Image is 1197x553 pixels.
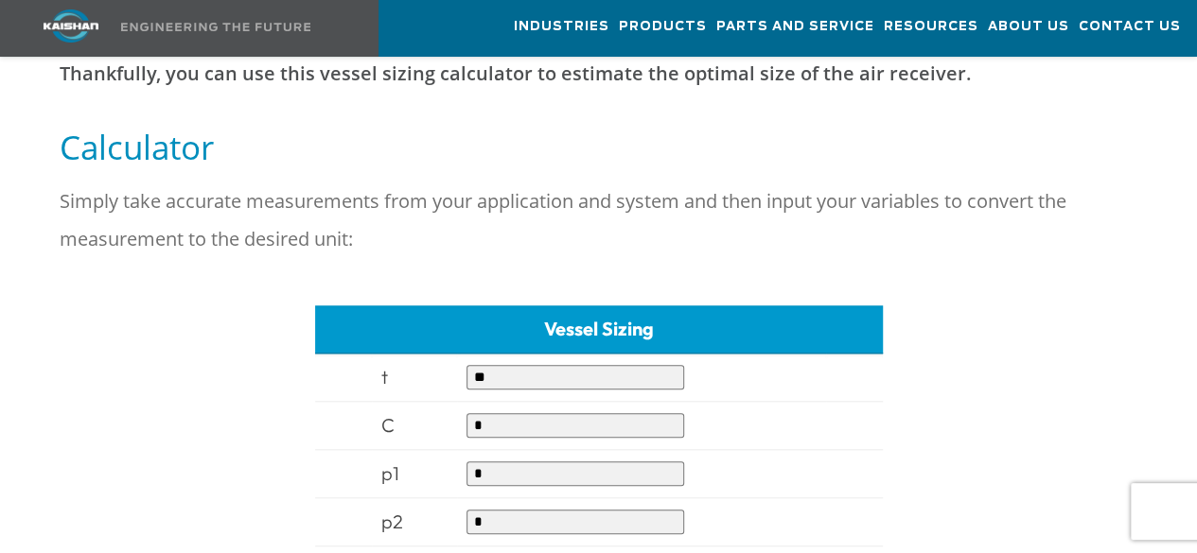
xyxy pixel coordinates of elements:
[121,23,310,31] img: Engineering the future
[514,1,609,52] a: Industries
[381,413,395,437] span: C
[514,16,609,38] span: Industries
[544,317,654,340] span: Vessel Sizing
[381,510,403,533] span: p2
[60,55,1138,93] p: Thankfully, you can use this vessel sizing calculator to estimate the optimal size of the air rec...
[884,1,978,52] a: Resources
[619,16,707,38] span: Products
[381,365,388,389] span: t
[988,1,1069,52] a: About Us
[381,461,399,485] span: p1
[60,126,1138,168] h5: Calculator
[1079,1,1181,52] a: Contact Us
[1079,16,1181,38] span: Contact Us
[884,16,978,38] span: Resources
[60,182,1138,258] p: Simply take accurate measurements from your application and system and then input your variables ...
[716,16,874,38] span: Parts and Service
[988,16,1069,38] span: About Us
[716,1,874,52] a: Parts and Service
[619,1,707,52] a: Products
